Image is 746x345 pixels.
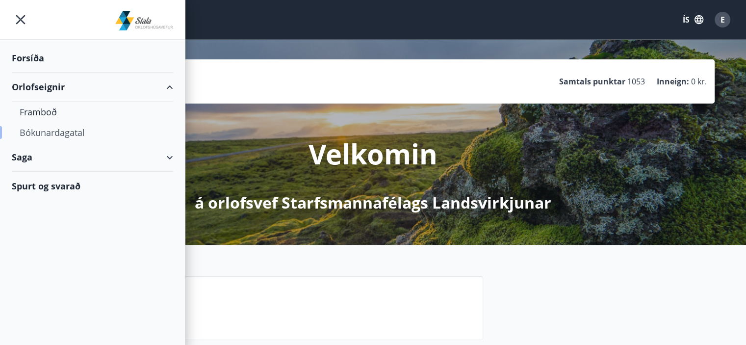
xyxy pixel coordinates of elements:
[627,76,645,87] span: 1053
[104,301,475,318] p: Næstu helgi
[677,11,709,28] button: ÍS
[720,14,725,25] span: E
[559,76,625,87] p: Samtals punktar
[12,44,173,73] div: Forsíða
[12,172,173,200] div: Spurt og svarað
[12,73,173,102] div: Orlofseignir
[20,122,165,143] div: Bókunardagatal
[20,102,165,122] div: Framboð
[711,8,734,31] button: E
[115,11,174,30] img: union_logo
[657,76,689,87] p: Inneign :
[309,135,437,172] p: Velkomin
[195,192,551,213] p: á orlofsvef Starfsmannafélags Landsvirkjunar
[12,11,29,28] button: menu
[12,143,173,172] div: Saga
[691,76,707,87] span: 0 kr.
